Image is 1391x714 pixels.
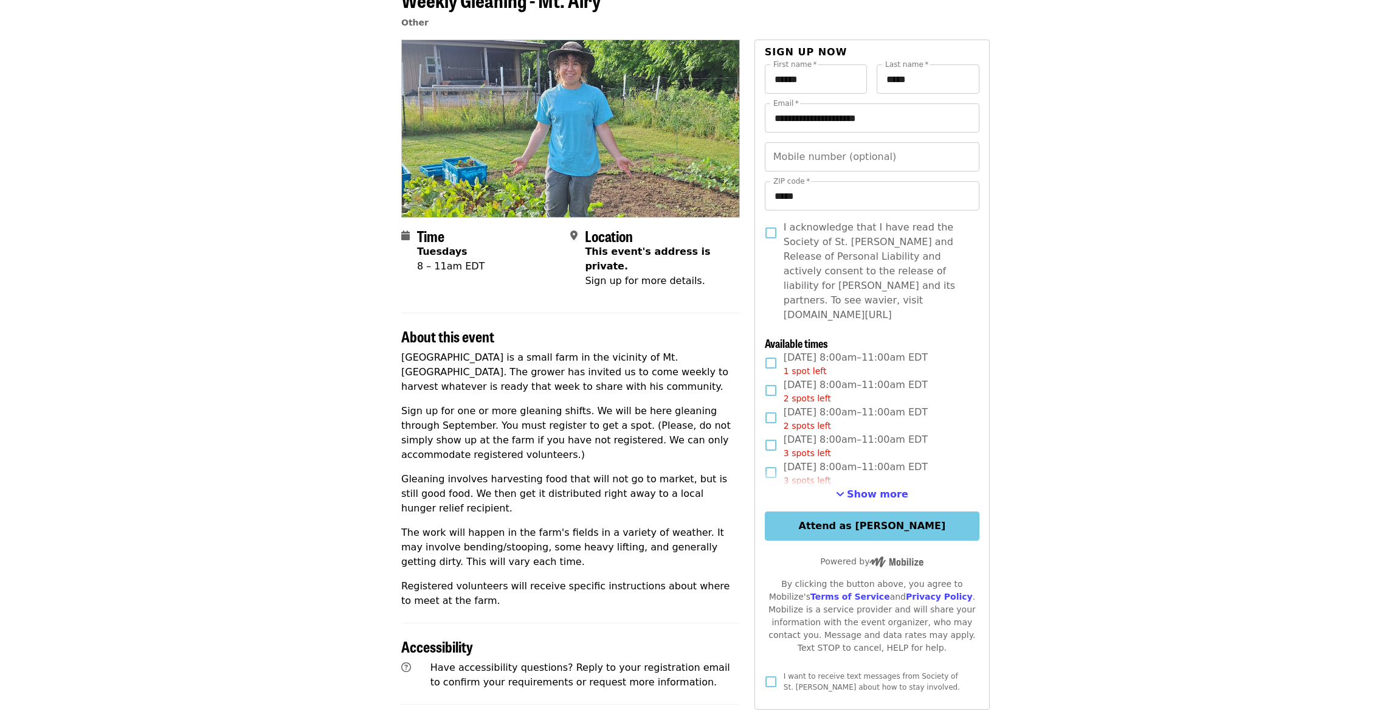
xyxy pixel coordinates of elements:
img: Powered by Mobilize [869,556,923,567]
p: Sign up for one or more gleaning shifts. We will be here gleaning through September. You must reg... [401,404,740,462]
span: 1 spot left [784,366,827,376]
span: 2 spots left [784,421,831,431]
span: [DATE] 8:00am–11:00am EDT [784,460,928,487]
input: Mobile number (optional) [765,142,979,172]
p: Gleaning involves harvesting food that will not go to market, but is still good food. We then get... [401,472,740,516]
span: Have accessibility questions? Reply to your registration email to confirm your requirements or re... [430,662,730,688]
label: Last name [885,61,928,68]
p: Registered volunteers will receive specific instructions about where to meet at the farm. [401,579,740,608]
i: calendar icon [401,230,410,241]
span: Sign up for more details. [585,275,705,286]
input: ZIP code [765,181,979,210]
span: [DATE] 8:00am–11:00am EDT [784,350,928,378]
strong: Tuesdays [417,246,468,257]
span: Powered by [820,556,923,566]
a: Terms of Service [810,592,890,601]
p: [GEOGRAPHIC_DATA] is a small farm in the vicinity of Mt. [GEOGRAPHIC_DATA]. The grower has invite... [401,350,740,394]
span: This event's address is private. [585,246,710,272]
input: Email [765,103,979,133]
button: See more timeslots [836,487,908,502]
span: Available times [765,335,828,351]
label: First name [773,61,817,68]
label: Email [773,100,799,107]
span: I acknowledge that I have read the Society of St. [PERSON_NAME] and Release of Personal Liability... [784,220,970,322]
span: Time [417,225,444,246]
label: ZIP code [773,178,810,185]
input: First name [765,64,868,94]
span: I want to receive text messages from Society of St. [PERSON_NAME] about how to stay involved. [784,672,960,691]
span: Sign up now [765,46,847,58]
span: Show more [847,488,908,500]
span: Location [585,225,633,246]
p: The work will happen in the farm's fields in a variety of weather. It may involve bending/stoopin... [401,525,740,569]
span: 3 spots left [784,448,831,458]
button: Attend as [PERSON_NAME] [765,511,979,541]
input: Last name [877,64,979,94]
span: [DATE] 8:00am–11:00am EDT [784,432,928,460]
div: 8 – 11am EDT [417,259,485,274]
span: 2 spots left [784,393,831,403]
i: map-marker-alt icon [570,230,578,241]
a: Privacy Policy [906,592,973,601]
span: 3 spots left [784,476,831,485]
span: [DATE] 8:00am–11:00am EDT [784,378,928,405]
span: Accessibility [401,636,473,657]
img: Weekly Gleaning - Mt. Airy organized by Society of St. Andrew [402,40,739,217]
a: Other [401,18,429,27]
div: By clicking the button above, you agree to Mobilize's and . Mobilize is a service provider and wi... [765,578,979,654]
span: About this event [401,325,494,347]
i: question-circle icon [401,662,411,673]
span: [DATE] 8:00am–11:00am EDT [784,405,928,432]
